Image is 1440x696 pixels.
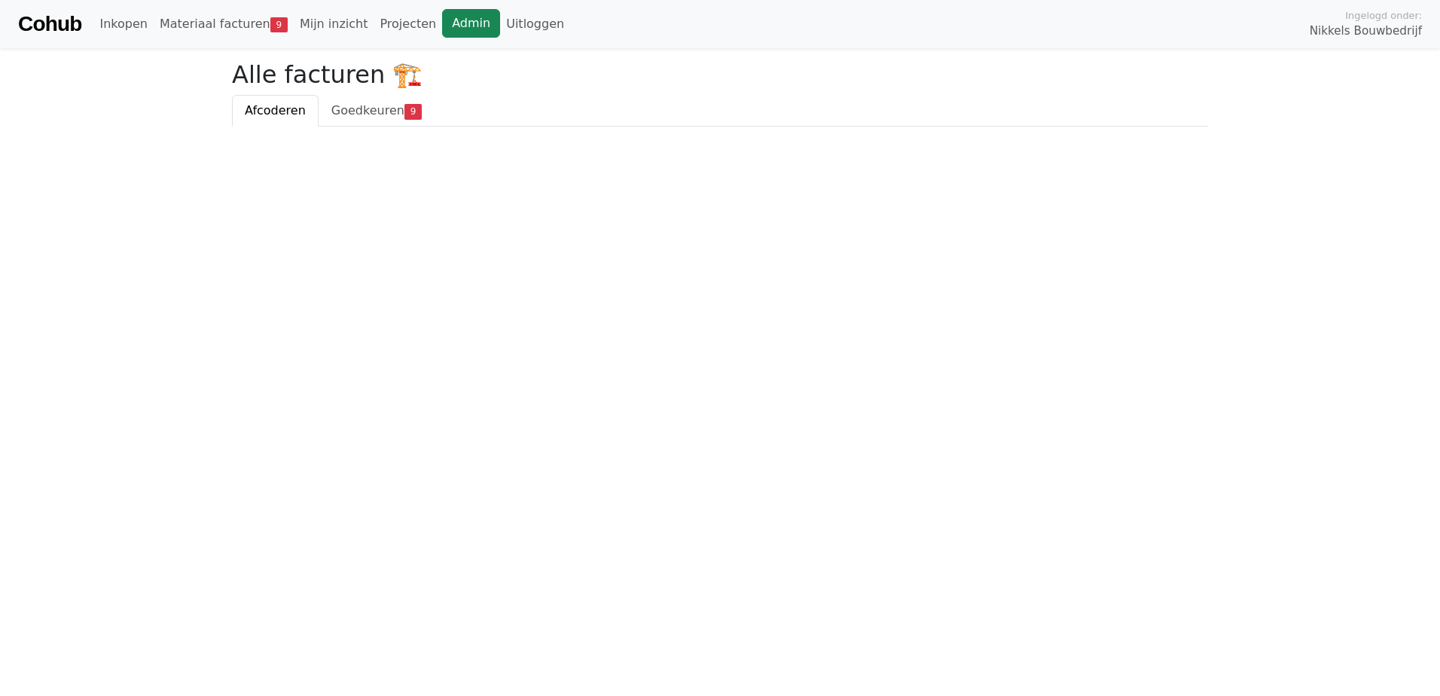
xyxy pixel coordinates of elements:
a: Cohub [18,6,81,42]
a: Goedkeuren9 [319,95,435,127]
span: 9 [270,17,288,32]
span: Afcoderen [245,103,306,118]
a: Admin [442,9,500,38]
a: Inkopen [93,9,153,39]
span: Ingelogd onder: [1345,8,1422,23]
span: Nikkels Bouwbedrijf [1310,23,1422,40]
span: 9 [404,104,422,119]
span: Goedkeuren [331,103,404,118]
a: Afcoderen [232,95,319,127]
a: Projecten [374,9,442,39]
h2: Alle facturen 🏗️ [232,60,1208,89]
a: Uitloggen [500,9,570,39]
a: Mijn inzicht [294,9,374,39]
a: Materiaal facturen9 [154,9,294,39]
